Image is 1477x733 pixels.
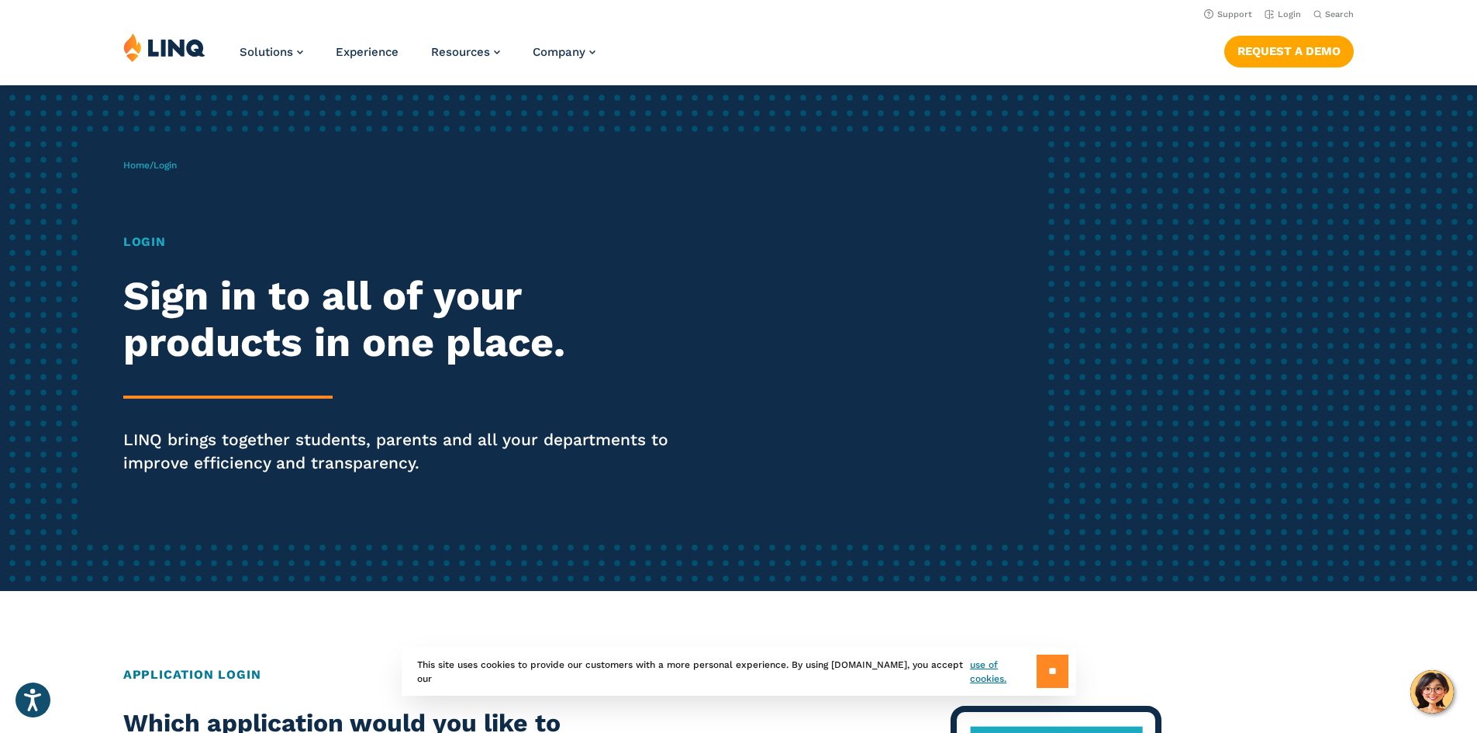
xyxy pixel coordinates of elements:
[1265,9,1301,19] a: Login
[123,666,1354,684] h2: Application Login
[123,160,150,171] a: Home
[431,45,490,59] span: Resources
[1204,9,1252,19] a: Support
[123,428,692,475] p: LINQ brings together students, parents and all your departments to improve efficiency and transpa...
[533,45,595,59] a: Company
[533,45,585,59] span: Company
[1313,9,1354,20] button: Open Search Bar
[1410,670,1454,714] button: Hello, have a question? Let’s chat.
[240,33,595,84] nav: Primary Navigation
[970,658,1036,686] a: use of cookies.
[1224,33,1354,67] nav: Button Navigation
[240,45,303,59] a: Solutions
[1325,9,1354,19] span: Search
[336,45,399,59] a: Experience
[431,45,500,59] a: Resources
[240,45,293,59] span: Solutions
[123,33,205,62] img: LINQ | K‑12 Software
[1224,36,1354,67] a: Request a Demo
[123,233,692,251] h1: Login
[154,160,177,171] span: Login
[123,273,692,366] h2: Sign in to all of your products in one place.
[123,160,177,171] span: /
[402,647,1076,696] div: This site uses cookies to provide our customers with a more personal experience. By using [DOMAIN...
